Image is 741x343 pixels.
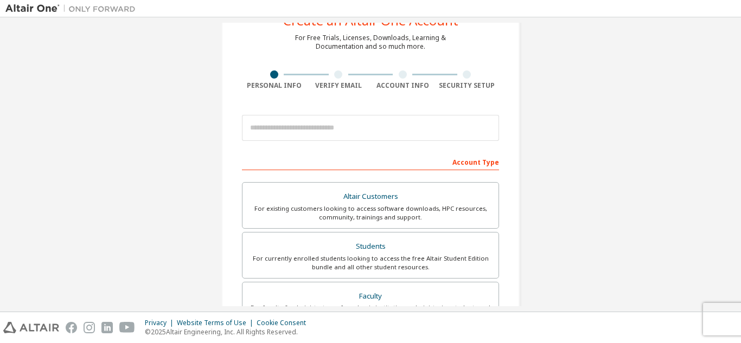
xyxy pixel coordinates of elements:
div: Website Terms of Use [177,319,257,327]
p: © 2025 Altair Engineering, Inc. All Rights Reserved. [145,327,312,336]
img: youtube.svg [119,322,135,333]
div: For currently enrolled students looking to access the free Altair Student Edition bundle and all ... [249,254,492,271]
img: Altair One [5,3,141,14]
div: Security Setup [435,81,500,90]
div: Create an Altair One Account [283,14,458,27]
div: For faculty & administrators of academic institutions administering students and accessing softwa... [249,303,492,321]
div: Faculty [249,289,492,304]
div: Personal Info [242,81,306,90]
img: linkedin.svg [101,322,113,333]
div: Cookie Consent [257,319,312,327]
img: facebook.svg [66,322,77,333]
div: For existing customers looking to access software downloads, HPC resources, community, trainings ... [249,204,492,222]
div: Account Info [370,81,435,90]
div: Account Type [242,153,499,170]
div: Privacy [145,319,177,327]
img: instagram.svg [84,322,95,333]
div: For Free Trials, Licenses, Downloads, Learning & Documentation and so much more. [295,34,446,51]
img: altair_logo.svg [3,322,59,333]
div: Altair Customers [249,189,492,204]
div: Verify Email [306,81,371,90]
div: Students [249,239,492,254]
